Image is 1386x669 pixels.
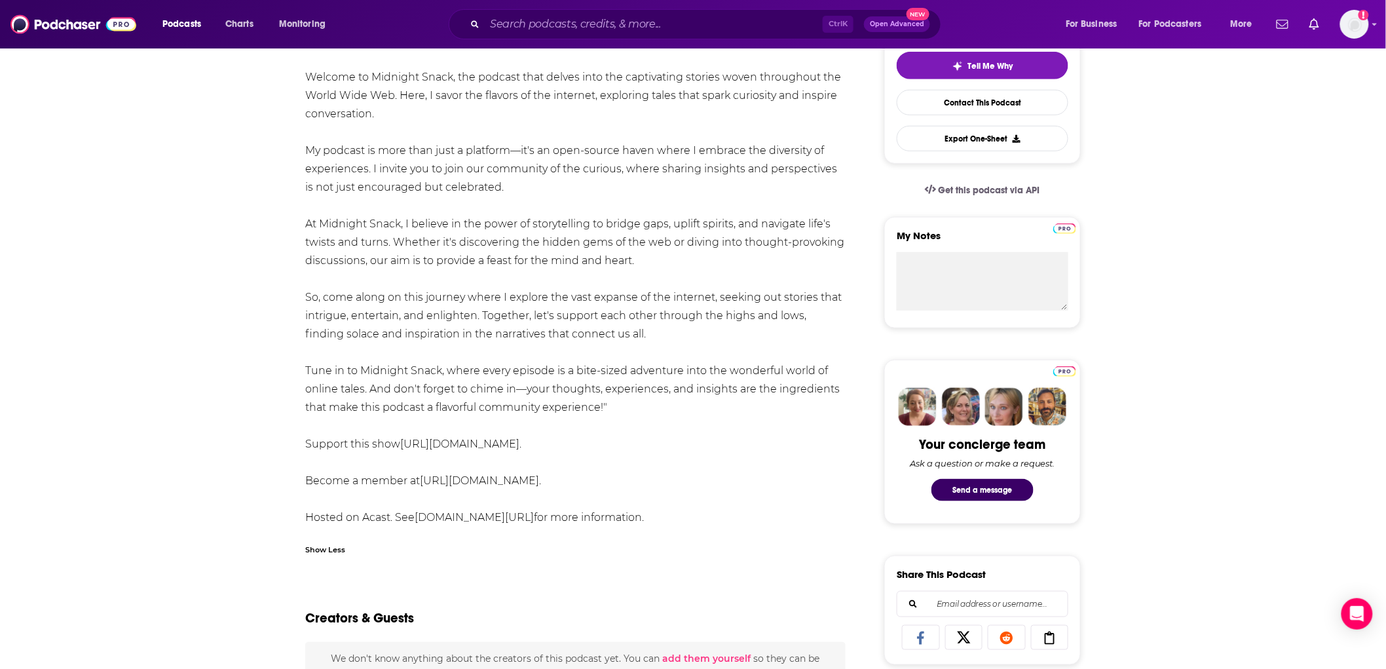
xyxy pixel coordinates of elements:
[1340,10,1369,39] button: Show profile menu
[1053,223,1076,234] img: Podchaser Pro
[910,458,1055,468] div: Ask a question or make a request.
[988,625,1026,650] a: Share on Reddit
[902,625,940,650] a: Share on Facebook
[945,625,983,650] a: Share on X/Twitter
[1221,14,1269,35] button: open menu
[225,15,253,33] span: Charts
[461,9,954,39] div: Search podcasts, credits, & more...
[899,388,937,426] img: Sydney Profile
[662,653,751,664] button: add them yourself
[400,438,519,450] a: [URL][DOMAIN_NAME]
[10,12,136,37] img: Podchaser - Follow, Share and Rate Podcasts
[1340,10,1369,39] span: Logged in as audreytaylor13
[931,479,1034,501] button: Send a message
[1053,366,1076,377] img: Podchaser Pro
[1271,13,1294,35] a: Show notifications dropdown
[864,16,930,32] button: Open AdvancedNew
[270,14,343,35] button: open menu
[1341,598,1373,630] div: Open Intercom Messenger
[920,436,1046,453] div: Your concierge team
[1031,625,1069,650] a: Copy Link
[942,388,980,426] img: Barbara Profile
[1304,13,1324,35] a: Show notifications dropdown
[1053,221,1076,234] a: Pro website
[1358,10,1369,20] svg: Add a profile image
[1230,15,1252,33] span: More
[485,14,823,35] input: Search podcasts, credits, & more...
[1028,388,1066,426] img: Jon Profile
[162,15,201,33] span: Podcasts
[1066,15,1117,33] span: For Business
[968,61,1013,71] span: Tell Me Why
[907,8,930,20] span: New
[153,14,218,35] button: open menu
[897,591,1068,617] div: Search followers
[217,14,261,35] a: Charts
[415,511,534,524] a: [DOMAIN_NAME][URL]
[823,16,853,33] span: Ctrl K
[1131,14,1221,35] button: open menu
[914,174,1051,206] a: Get this podcast via API
[870,21,924,28] span: Open Advanced
[420,474,539,487] a: [URL][DOMAIN_NAME]
[1139,15,1202,33] span: For Podcasters
[897,568,986,581] h3: Share This Podcast
[897,126,1068,151] button: Export One-Sheet
[952,61,963,71] img: tell me why sparkle
[1053,364,1076,377] a: Pro website
[897,52,1068,79] button: tell me why sparkleTell Me Why
[908,592,1057,617] input: Email address or username...
[279,15,326,33] span: Monitoring
[305,610,414,626] h2: Creators & Guests
[305,68,846,527] div: Welcome to Midnight Snack, the podcast that delves into the captivating stories woven throughout ...
[939,185,1040,196] span: Get this podcast via API
[1340,10,1369,39] img: User Profile
[985,388,1023,426] img: Jules Profile
[897,229,1068,252] label: My Notes
[897,90,1068,115] a: Contact This Podcast
[1057,14,1134,35] button: open menu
